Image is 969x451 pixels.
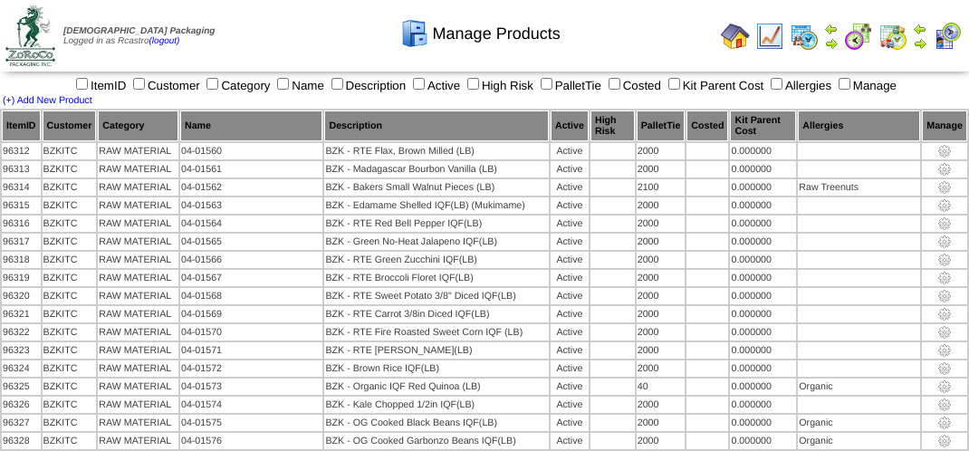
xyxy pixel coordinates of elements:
td: RAW MATERIAL [98,342,178,359]
div: Active [552,200,588,211]
label: Customer [130,79,200,92]
td: BZK - RTE Broccoli Floret IQF(LB) [324,270,549,286]
td: 2000 [637,216,686,232]
a: (logout) [149,36,180,46]
td: 0.000000 [730,179,796,196]
input: Category [206,78,218,90]
td: BZK - Bakers Small Walnut Pieces (LB) [324,179,549,196]
td: BZK - RTE Green Zucchini IQF(LB) [324,252,549,268]
img: settings.gif [937,180,952,195]
td: BZK - Organic IQF Red Quinoa (LB) [324,379,549,395]
div: Active [552,146,588,157]
img: settings.gif [937,398,952,412]
td: BZK - RTE Red Bell Pepper IQF(LB) [324,216,549,232]
img: zoroco-logo-small.webp [5,5,55,66]
span: Manage Products [433,24,561,43]
label: Costed [605,79,661,92]
td: BZKITC [43,216,97,232]
td: 04-01576 [180,433,323,449]
td: 04-01560 [180,143,323,159]
td: BZKITC [43,379,97,395]
div: Active [552,363,588,374]
label: Kit Parent Cost [665,79,764,92]
td: 0.000000 [730,197,796,214]
td: 96322 [2,324,41,341]
td: BZKITC [43,234,97,250]
td: Organic [798,415,920,431]
th: Customer [43,110,97,141]
td: 96317 [2,234,41,250]
img: arrowleft.gif [824,22,839,36]
td: RAW MATERIAL [98,433,178,449]
td: RAW MATERIAL [98,379,178,395]
div: Active [552,309,588,320]
td: 96324 [2,360,41,377]
td: 0.000000 [730,306,796,322]
td: 04-01575 [180,415,323,431]
td: 2000 [637,306,686,322]
td: 04-01568 [180,288,323,304]
td: 0.000000 [730,342,796,359]
th: Allergies [798,110,920,141]
td: 96318 [2,252,41,268]
td: 96321 [2,306,41,322]
div: Active [552,236,588,247]
td: 96315 [2,197,41,214]
th: Active [551,110,589,141]
td: 2000 [637,415,686,431]
div: Active [552,436,588,446]
a: (+) Add New Product [3,95,92,106]
td: RAW MATERIAL [98,161,178,178]
label: Description [328,79,407,92]
td: BZKITC [43,324,97,341]
input: Active [413,78,425,90]
td: BZKITC [43,252,97,268]
td: 04-01573 [180,379,323,395]
td: 96312 [2,143,41,159]
td: 2100 [637,179,686,196]
td: RAW MATERIAL [98,324,178,341]
th: Description [324,110,549,141]
td: BZK - RTE Fire Roasted Sweet Corn IQF (LB) [324,324,549,341]
td: 2000 [637,288,686,304]
td: 0.000000 [730,143,796,159]
td: 2000 [637,234,686,250]
td: BZKITC [43,415,97,431]
th: High Risk [590,110,635,141]
th: PalletTie [637,110,686,141]
img: settings.gif [937,361,952,376]
td: 2000 [637,161,686,178]
label: Active [409,79,460,92]
img: settings.gif [937,253,952,267]
div: Active [552,164,588,175]
td: 04-01572 [180,360,323,377]
img: calendarprod.gif [790,22,819,51]
td: Organic [798,433,920,449]
td: 2000 [637,270,686,286]
td: BZK - RTE Flax, Brown Milled (LB) [324,143,549,159]
input: PalletTie [541,78,552,90]
td: 04-01567 [180,270,323,286]
img: settings.gif [937,216,952,231]
td: BZKITC [43,161,97,178]
td: RAW MATERIAL [98,306,178,322]
td: BZK - RTE Sweet Potato 3/8" Diced IQF(LB) [324,288,549,304]
img: settings.gif [937,271,952,285]
img: arrowright.gif [824,36,839,51]
td: 2000 [637,360,686,377]
td: 0.000000 [730,324,796,341]
td: BZKITC [43,306,97,322]
td: RAW MATERIAL [98,415,178,431]
td: RAW MATERIAL [98,143,178,159]
div: Active [552,254,588,265]
td: 2000 [637,143,686,159]
img: calendarblend.gif [844,22,873,51]
th: ItemID [2,110,41,141]
input: ItemID [76,78,88,90]
label: Manage [835,79,897,92]
input: Description [331,78,343,90]
td: 0.000000 [730,270,796,286]
label: ItemID [72,79,126,92]
div: Active [552,399,588,410]
td: 96326 [2,397,41,413]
